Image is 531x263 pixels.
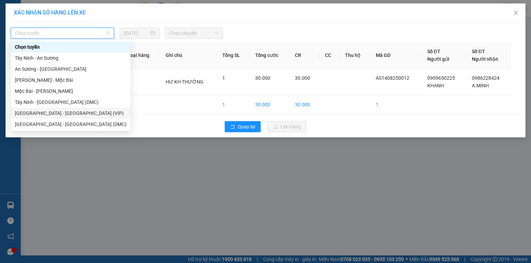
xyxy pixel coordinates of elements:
th: STT [7,42,30,69]
div: Mộc Bài - Hồ Chí Minh [11,86,131,97]
div: Tây Ninh - An Sương [11,52,131,64]
span: 30.000 [295,75,310,81]
div: Tây Ninh - An Sương [15,54,127,62]
span: Chọn tuyến [15,28,110,38]
td: 1 [217,95,250,114]
button: rollbackQuay lại [225,121,261,132]
span: Người gửi [427,56,449,62]
div: [GEOGRAPHIC_DATA] - [GEOGRAPHIC_DATA] (DMC) [15,120,127,128]
th: Loại hàng [122,42,160,69]
span: HƯ KH THƯỜNG [166,79,204,85]
div: Mộc Bài - [PERSON_NAME] [15,87,127,95]
span: 1 [222,75,225,81]
td: 30.000 [289,95,320,114]
div: An Sương - [GEOGRAPHIC_DATA] [15,65,127,73]
div: Tây Ninh - Sài Gòn (DMC) [11,97,131,108]
th: CC [319,42,339,69]
button: uploadLên hàng [268,121,306,132]
span: 30.000 [255,75,270,81]
span: Số ĐT [472,49,485,54]
div: Hồ Chí Minh - Mộc Bài [11,75,131,86]
button: Close [506,3,525,23]
span: AS1408250012 [376,75,409,81]
div: Sài Gòn - Tây Ninh (VIP) [11,108,131,119]
div: Chọn tuyến [15,43,127,51]
span: Quay lại [238,123,255,130]
th: Thu hộ [339,42,370,69]
td: 30.000 [250,95,289,114]
th: Mã GD [370,42,422,69]
th: Tổng SL [217,42,250,69]
span: XÁC NHẬN SỐ HÀNG LÊN XE [14,9,86,16]
th: CR [289,42,320,69]
td: 1 [370,95,422,114]
span: KHANH [427,83,444,88]
div: [GEOGRAPHIC_DATA] - [GEOGRAPHIC_DATA] (VIP) [15,109,127,117]
th: Ghi chú [160,42,217,69]
th: Tổng cước [250,42,289,69]
span: A.MINH [472,83,489,88]
div: Tây Ninh - [GEOGRAPHIC_DATA] (DMC) [15,98,127,106]
span: Chọn chuyến [169,28,219,38]
td: 1 [7,69,30,95]
div: An Sương - Tây Ninh [11,64,131,75]
span: 0909650225 [427,75,455,81]
span: rollback [230,124,235,130]
span: Người nhận [472,56,498,62]
div: Chọn tuyến [11,41,131,52]
span: close [513,10,519,16]
span: 0986228424 [472,75,500,81]
div: Sài Gòn - Tây Ninh (DMC) [11,119,131,130]
span: Số ĐT [427,49,440,54]
div: [PERSON_NAME] - Mộc Bài [15,76,127,84]
input: 15/08/2025 [124,29,149,37]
